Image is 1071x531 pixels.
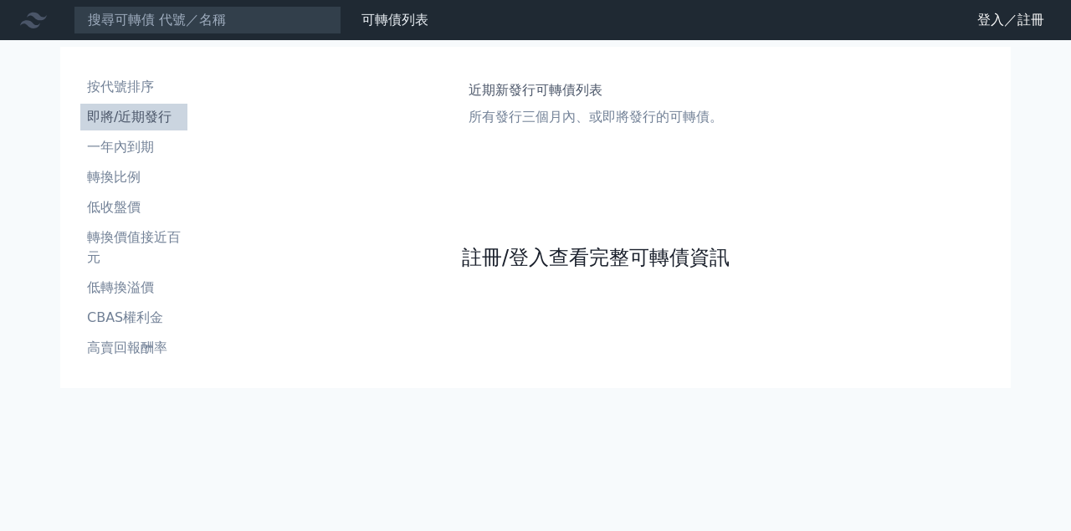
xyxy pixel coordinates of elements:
a: 高賣回報酬率 [80,334,187,361]
a: 一年內到期 [80,134,187,161]
li: 低轉換溢價 [80,278,187,298]
li: 轉換價值接近百元 [80,227,187,268]
a: 轉換比例 [80,164,187,191]
h1: 近期新發行可轉債列表 [469,80,723,100]
a: 低收盤價 [80,194,187,221]
li: 高賣回報酬率 [80,338,187,358]
li: CBAS權利金 [80,308,187,328]
a: 註冊/登入查看完整可轉債資訊 [462,244,730,271]
input: 搜尋可轉債 代號／名稱 [74,6,341,34]
li: 按代號排序 [80,77,187,97]
li: 即將/近期發行 [80,107,187,127]
a: 按代號排序 [80,74,187,100]
a: 低轉換溢價 [80,274,187,301]
a: 即將/近期發行 [80,104,187,130]
li: 轉換比例 [80,167,187,187]
p: 所有發行三個月內、或即將發行的可轉債。 [469,107,723,127]
a: 轉換價值接近百元 [80,224,187,271]
a: 可轉債列表 [361,12,428,28]
li: 低收盤價 [80,197,187,217]
a: 登入／註冊 [964,7,1058,33]
a: CBAS權利金 [80,304,187,331]
li: 一年內到期 [80,137,187,157]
